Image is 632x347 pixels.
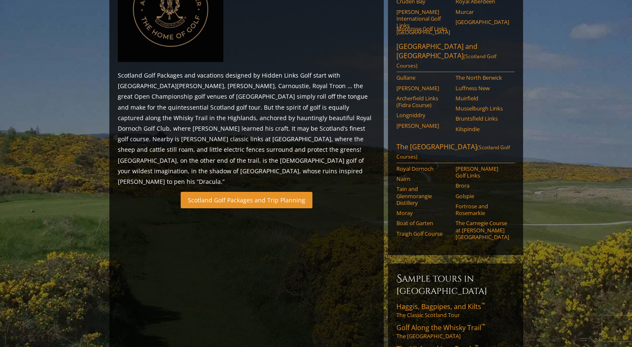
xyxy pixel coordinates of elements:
a: Montrose Golf Links [396,25,450,32]
a: The North Berwick [456,74,509,81]
a: [PERSON_NAME] [396,122,450,129]
a: Musselburgh Links [456,105,509,112]
a: Fortrose and Rosemarkie [456,203,509,217]
a: Longniddry [396,112,450,118]
span: Haggis, Bagpipes, and Kilts [396,302,485,311]
a: Luffness New [456,85,509,91]
a: [PERSON_NAME] Golf Links [456,165,509,179]
a: [GEOGRAPHIC_DATA] and [GEOGRAPHIC_DATA](Scotland Golf Courses) [396,42,515,72]
span: (Scotland Golf Courses) [396,144,510,160]
a: Brora [456,182,509,189]
a: Kilspindie [456,126,509,132]
a: Muirfield [456,95,509,102]
span: Golf Along the Whisky Trail [396,323,485,332]
a: Royal Dornoch [396,165,450,172]
h6: Sample Tours in [GEOGRAPHIC_DATA] [396,272,515,297]
span: (Scotland Golf Courses) [396,53,496,69]
a: Boat of Garten [396,220,450,226]
a: Archerfield Links (Fidra Course) [396,95,450,109]
sup: ™ [481,322,485,329]
a: Tain and Glenmorangie Distillery [396,186,450,206]
a: Moray [396,210,450,216]
a: Scotland Golf Packages and Trip Planning [181,192,312,208]
a: [PERSON_NAME] [396,85,450,91]
a: Golf Along the Whisky Trail™The [GEOGRAPHIC_DATA] [396,323,515,340]
a: The [GEOGRAPHIC_DATA](Scotland Golf Courses) [396,142,515,163]
a: Haggis, Bagpipes, and Kilts™The Classic Scotland Tour [396,302,515,319]
sup: ™ [481,301,485,308]
p: Scotland Golf Packages and vacations designed by Hidden Links Golf start with [GEOGRAPHIC_DATA][P... [118,70,375,187]
a: Nairn [396,175,450,182]
a: [PERSON_NAME] International Golf Links [GEOGRAPHIC_DATA] [396,8,450,36]
a: Gullane [396,74,450,81]
a: The Carnegie Course at [PERSON_NAME][GEOGRAPHIC_DATA] [456,220,509,240]
a: [GEOGRAPHIC_DATA] [456,19,509,25]
a: Traigh Golf Course [396,230,450,237]
a: Bruntsfield Links [456,115,509,122]
a: Murcar [456,8,509,15]
a: Golspie [456,193,509,199]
